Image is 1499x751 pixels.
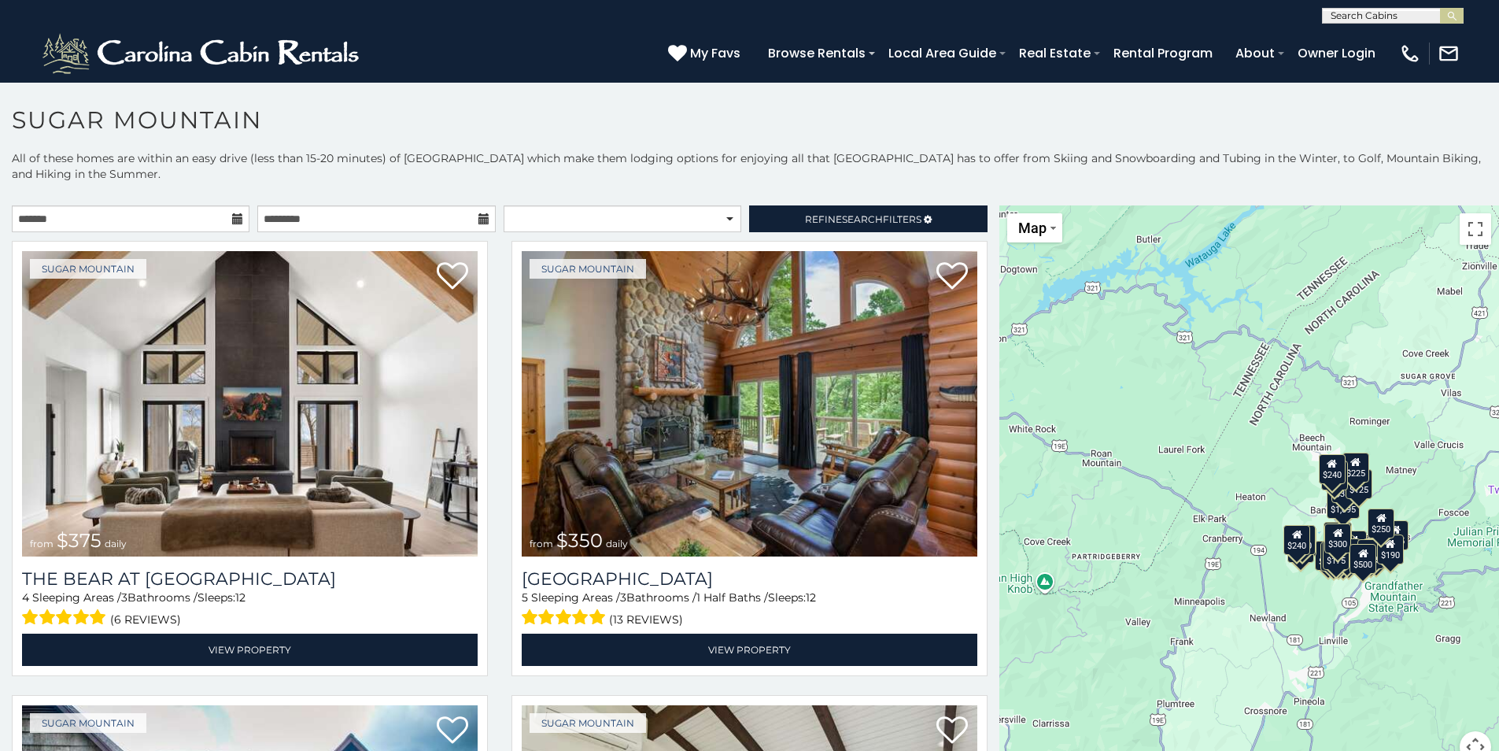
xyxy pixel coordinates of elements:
button: Toggle fullscreen view [1460,213,1491,245]
div: $240 [1319,454,1346,484]
span: from [30,538,54,549]
a: View Property [22,634,478,666]
span: 12 [806,590,816,605]
div: $500 [1350,544,1377,574]
span: 3 [620,590,626,605]
div: $155 [1383,520,1409,550]
img: phone-regular-white.png [1399,43,1421,65]
a: View Property [522,634,977,666]
div: $195 [1358,539,1385,569]
div: Sleeping Areas / Bathrooms / Sleeps: [22,590,478,630]
div: $1,095 [1327,489,1361,519]
a: [GEOGRAPHIC_DATA] [522,568,977,590]
a: Grouse Moor Lodge from $350 daily [522,251,977,557]
div: $240 [1284,525,1311,555]
a: My Favs [668,43,744,64]
a: Add to favorites [437,715,468,748]
a: Rental Program [1106,39,1220,67]
span: 12 [235,590,246,605]
span: Search [842,213,883,225]
img: mail-regular-white.png [1438,43,1460,65]
div: $175 [1324,540,1350,570]
button: Change map style [1007,213,1062,242]
span: daily [606,538,628,549]
div: $225 [1342,453,1369,483]
span: Refine Filters [805,213,921,225]
span: 5 [522,590,528,605]
a: Owner Login [1290,39,1383,67]
div: $190 [1324,522,1351,552]
div: $200 [1341,531,1368,560]
span: from [530,538,553,549]
div: $125 [1346,469,1373,499]
a: Sugar Mountain [30,259,146,279]
span: Map [1018,220,1047,236]
a: Add to favorites [936,715,968,748]
img: Grouse Moor Lodge [522,251,977,557]
div: $155 [1320,542,1347,572]
img: The Bear At Sugar Mountain [22,251,478,557]
span: $375 [57,529,102,552]
a: Real Estate [1011,39,1098,67]
span: daily [105,538,127,549]
div: $300 [1325,523,1352,553]
h3: The Bear At Sugar Mountain [22,568,478,590]
a: Add to favorites [437,261,468,294]
span: (13 reviews) [609,609,683,630]
span: 3 [121,590,127,605]
a: About [1228,39,1283,67]
span: (6 reviews) [110,609,181,630]
span: My Favs [690,43,740,63]
span: 4 [22,590,29,605]
div: $250 [1368,509,1395,538]
a: RefineSearchFilters [749,205,987,232]
a: Add to favorites [936,261,968,294]
a: Browse Rentals [760,39,873,67]
a: Local Area Guide [881,39,1004,67]
div: $190 [1377,535,1404,564]
span: 1 Half Baths / [696,590,768,605]
div: Sleeping Areas / Bathrooms / Sleeps: [522,590,977,630]
span: $350 [556,529,603,552]
a: Sugar Mountain [530,259,646,279]
a: The Bear At [GEOGRAPHIC_DATA] [22,568,478,590]
a: Sugar Mountain [530,713,646,733]
h3: Grouse Moor Lodge [522,568,977,590]
img: White-1-2.png [39,30,366,77]
a: Sugar Mountain [30,713,146,733]
a: The Bear At Sugar Mountain from $375 daily [22,251,478,557]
